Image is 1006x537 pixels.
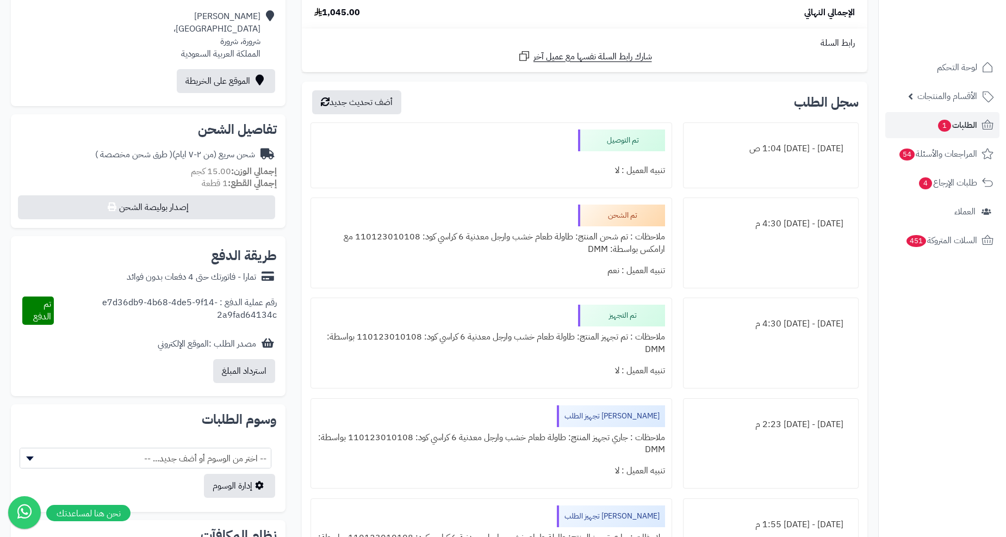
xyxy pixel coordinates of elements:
[937,60,977,75] span: لوحة التحكم
[690,138,852,159] div: [DATE] - [DATE] 1:04 ص
[177,69,275,93] a: الموقع على الخريطة
[885,112,999,138] a: الطلبات1
[312,90,401,114] button: أضف تحديث جديد
[318,460,665,482] div: تنبيه العميل : لا
[578,305,665,326] div: تم التجهيز
[318,160,665,181] div: تنبيه العميل : لا
[885,141,999,167] a: المراجعات والأسئلة54
[518,50,652,63] a: شارك رابط السلة نفسها مع عميل آخر
[173,10,260,60] div: [PERSON_NAME] [GEOGRAPHIC_DATA]، شرورة، شرورة المملكة العربية السعودية
[917,89,977,104] span: الأقسام والمنتجات
[20,448,271,469] span: -- اختر من الوسوم أو أضف جديد... --
[690,213,852,234] div: [DATE] - [DATE] 4:30 م
[919,177,932,189] span: 4
[885,199,999,225] a: العملاء
[557,505,665,527] div: [PERSON_NAME] تجهيز الطلب
[932,27,996,50] img: logo-2.png
[204,474,275,498] a: إدارة الوسوم
[905,233,977,248] span: السلات المتروكة
[191,165,277,178] small: 15.00 كجم
[804,7,855,19] span: الإجمالي النهائي
[557,405,665,427] div: [PERSON_NAME] تجهيز الطلب
[318,260,665,281] div: تنبيه العميل : نعم
[213,359,275,383] button: استرداد المبلغ
[228,177,277,190] strong: إجمالي القطع:
[885,54,999,81] a: لوحة التحكم
[885,227,999,254] a: السلات المتروكة451
[899,149,915,161] span: 54
[690,414,852,435] div: [DATE] - [DATE] 2:23 م
[95,149,255,161] div: شحن سريع (من ٢-٧ ايام)
[158,338,256,350] div: مصدر الطلب :الموقع الإلكتروني
[906,235,926,247] span: 451
[885,170,999,196] a: طلبات الإرجاع4
[18,195,275,219] button: إصدار بوليصة الشحن
[794,96,859,109] h3: سجل الطلب
[20,123,277,136] h2: تفاصيل الشحن
[33,298,51,323] span: تم الدفع
[937,118,977,133] span: الطلبات
[578,205,665,226] div: تم الشحن
[306,37,863,50] div: رابط السلة
[20,448,271,468] span: -- اختر من الوسوم أو أضف جديد... --
[231,165,277,178] strong: إجمالي الوزن:
[533,51,652,63] span: شارك رابط السلة نفسها مع عميل آخر
[54,297,277,325] div: رقم عملية الدفع : e7d36db9-4b68-4de5-9f14-2a9fad64134c
[938,120,951,132] span: 1
[314,7,360,19] span: 1,045.00
[690,313,852,335] div: [DATE] - [DATE] 4:30 م
[95,148,172,161] span: ( طرق شحن مخصصة )
[318,326,665,360] div: ملاحظات : تم تجهيز المنتج: طاولة طعام خشب وارجل معدنية 6 كراسي كود: 110123010108 بواسطة: DMM
[20,413,277,426] h2: وسوم الطلبات
[918,175,977,190] span: طلبات الإرجاع
[202,177,277,190] small: 1 قطعة
[211,249,277,262] h2: طريقة الدفع
[690,514,852,535] div: [DATE] - [DATE] 1:55 م
[898,146,977,162] span: المراجعات والأسئلة
[318,427,665,461] div: ملاحظات : جاري تجهيز المنتج: طاولة طعام خشب وارجل معدنية 6 كراسي كود: 110123010108 بواسطة: DMM
[954,204,976,219] span: العملاء
[127,271,256,283] div: تمارا - فاتورتك حتى 4 دفعات بدون فوائد
[318,226,665,260] div: ملاحظات : تم شحن المنتج: طاولة طعام خشب وارجل معدنية 6 كراسي كود: 110123010108 مع ارامكس بواسطة: DMM
[578,129,665,151] div: تم التوصيل
[318,360,665,381] div: تنبيه العميل : لا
